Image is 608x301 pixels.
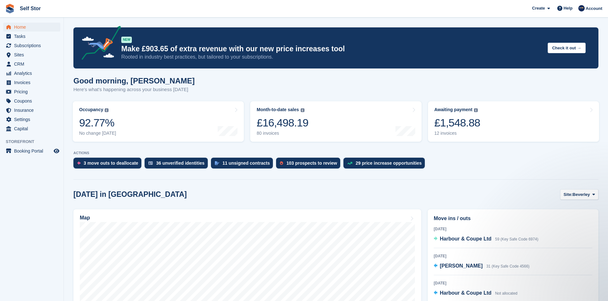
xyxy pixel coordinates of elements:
img: price-adjustments-announcement-icon-8257ccfd72463d97f412b2fc003d46551f7dbcb40ab6d574587a9cd5c0d94... [76,26,121,62]
div: [DATE] [434,280,592,286]
a: menu [3,97,60,105]
span: Storefront [6,139,64,145]
a: Harbour & Coupe Ltd 59 (Key Safe Code 6974) [434,235,538,243]
div: 103 prospects to review [286,161,337,166]
img: verify_identity-adf6edd0f0f0b5bbfe63781bf79b02c33cf7c696d77639b501bdc392416b5a36.svg [148,161,153,165]
a: menu [3,60,60,68]
div: 3 move outs to deallocate [84,161,138,166]
div: Occupancy [79,107,103,112]
span: Invoices [14,78,52,87]
span: Tasks [14,32,52,41]
div: 11 unsigned contracts [222,161,270,166]
a: menu [3,115,60,124]
div: 29 price increase opportunities [356,161,422,166]
a: Self Stor [17,3,43,14]
div: £1,548.88 [434,116,480,129]
img: icon-info-grey-7440780725fd019a000dd9b08b2336e03edf1995a4989e88bcd33f0948082b44.svg [474,108,478,112]
span: Settings [14,115,52,124]
a: menu [3,41,60,50]
p: Here's what's happening across your business [DATE] [73,86,195,93]
span: CRM [14,60,52,68]
span: Help [564,5,573,11]
button: Site: Beverley [560,189,598,200]
span: Insurance [14,106,52,115]
a: Occupancy 92.77% No change [DATE] [73,101,244,142]
p: Make £903.65 of extra revenue with our new price increases tool [121,44,543,54]
div: 12 invoices [434,131,480,136]
p: ACTIONS [73,151,598,155]
span: Booking Portal [14,147,52,155]
div: 80 invoices [257,131,308,136]
span: Pricing [14,87,52,96]
h1: Good morning, [PERSON_NAME] [73,76,195,85]
div: Awaiting payment [434,107,473,112]
span: Sites [14,50,52,59]
a: 3 move outs to deallocate [73,158,145,172]
div: No change [DATE] [79,131,116,136]
a: menu [3,50,60,59]
img: contract_signature_icon-13c848040528278c33f63329250d36e43548de30e8caae1d1a13099fd9432cc5.svg [215,161,219,165]
img: price_increase_opportunities-93ffe204e8149a01c8c9dc8f82e8f89637d9d84a8eef4429ea346261dce0b2c0.svg [347,162,352,165]
a: menu [3,106,60,115]
img: Chris Rice [578,5,585,11]
a: menu [3,78,60,87]
div: 92.77% [79,116,116,129]
span: 59 (Key Safe Code 6974) [495,237,538,241]
a: Preview store [53,147,60,155]
span: Account [586,5,602,12]
div: 36 unverified identities [156,161,205,166]
div: £16,498.19 [257,116,308,129]
div: Month-to-date sales [257,107,299,112]
span: Not allocated [495,291,517,296]
p: Rooted in industry best practices, but tailored to your subscriptions. [121,54,543,61]
div: NEW [121,37,132,43]
a: menu [3,124,60,133]
a: menu [3,32,60,41]
img: move_outs_to_deallocate_icon-f764333ba52eb49d3ac5e1228854f67142a1ed5810a6f6cc68b1a99e826820c5.svg [77,161,80,165]
h2: Map [80,215,90,221]
img: icon-info-grey-7440780725fd019a000dd9b08b2336e03edf1995a4989e88bcd33f0948082b44.svg [301,108,304,112]
a: menu [3,23,60,32]
div: [DATE] [434,253,592,259]
span: Coupons [14,97,52,105]
span: 31 (Key Safe Code 4566) [486,264,529,269]
a: menu [3,87,60,96]
span: [PERSON_NAME] [440,263,483,269]
h2: [DATE] in [GEOGRAPHIC_DATA] [73,190,187,199]
span: Capital [14,124,52,133]
span: Analytics [14,69,52,78]
a: menu [3,69,60,78]
span: Home [14,23,52,32]
span: Beverley [573,191,590,198]
button: Check it out → [548,43,586,53]
a: 36 unverified identities [145,158,211,172]
a: Harbour & Coupe Ltd Not allocated [434,289,517,297]
span: Harbour & Coupe Ltd [440,236,492,241]
a: 11 unsigned contracts [211,158,276,172]
a: 103 prospects to review [276,158,343,172]
a: menu [3,147,60,155]
img: icon-info-grey-7440780725fd019a000dd9b08b2336e03edf1995a4989e88bcd33f0948082b44.svg [105,108,109,112]
span: Subscriptions [14,41,52,50]
a: 29 price increase opportunities [343,158,428,172]
img: prospect-51fa495bee0391a8d652442698ab0144808aea92771e9ea1ae160a38d050c398.svg [280,161,283,165]
span: Site: [564,191,573,198]
span: Create [532,5,545,11]
a: [PERSON_NAME] 31 (Key Safe Code 4566) [434,262,529,270]
h2: Move ins / outs [434,215,592,222]
a: Month-to-date sales £16,498.19 80 invoices [250,101,421,142]
img: stora-icon-8386f47178a22dfd0bd8f6a31ec36ba5ce8667c1dd55bd0f319d3a0aa187defe.svg [5,4,15,13]
a: Awaiting payment £1,548.88 12 invoices [428,101,599,142]
div: [DATE] [434,226,592,232]
span: Harbour & Coupe Ltd [440,290,492,296]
